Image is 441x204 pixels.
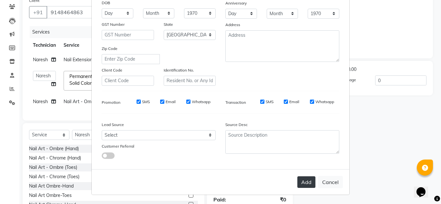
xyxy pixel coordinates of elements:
[102,22,125,27] label: GST Number
[102,67,122,73] label: Client Code
[164,67,194,73] label: Identification No.
[102,122,124,128] label: Lead Source
[166,99,176,105] label: Email
[266,99,273,105] label: SMS
[164,76,216,86] input: Resident No. or Any Id
[142,99,150,105] label: SMS
[289,99,299,105] label: Email
[102,143,134,149] label: Customer Referral
[414,178,435,198] iframe: chat widget
[225,100,246,105] label: Transaction
[225,22,240,28] label: Address
[102,30,154,40] input: GST Number
[102,46,118,52] label: Zip Code
[318,176,343,188] button: Cancel
[164,22,173,27] label: State
[225,0,247,6] label: Anniversary
[192,99,210,105] label: Whatsapp
[102,100,120,105] label: Promotion
[297,176,315,188] button: Add
[102,76,154,86] input: Client Code
[315,99,334,105] label: Whatsapp
[225,122,248,128] label: Source Desc
[102,54,160,64] input: Enter Zip Code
